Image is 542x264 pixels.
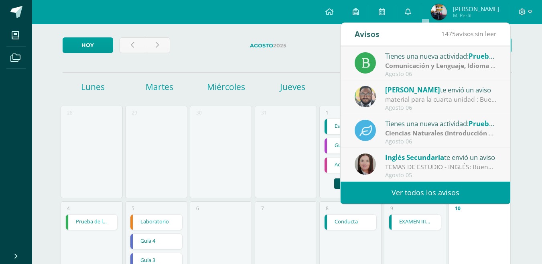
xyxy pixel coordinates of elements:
a: EXAMEN III UNIDA [389,215,441,230]
span: 1475 [441,29,456,38]
div: 10 [455,205,461,212]
div: Guía 5 | Tarea [324,138,377,154]
a: Ver todos los avisos [341,182,510,204]
img: b5e48d1941e215af50a1ab5f64cf0aa4.png [431,4,447,20]
div: EXAMEN III UNIDA | Examen [389,214,441,230]
div: | Parcial [385,129,497,138]
div: 29 [132,109,137,116]
div: Tienes una nueva actividad: [385,118,497,129]
img: 8af0450cf43d44e38c4a1497329761f3.png [355,153,376,175]
div: 9 [390,205,393,212]
h1: Lunes [61,81,125,92]
div: Agosto 05 [385,172,497,179]
div: Laboratorio | Tarea [130,214,183,230]
h1: Martes [128,81,192,92]
h1: Viernes [327,81,391,92]
strong: Agosto [250,43,273,49]
div: TEMAS DE ESTUDIO - INGLÉS: Buenas tardes estimados estudiantes, Adjunto encontraran el temario pa... [385,162,497,172]
div: material para la cuarta unidad : Buenos días estimados padres de familia reciban un cordial salud... [385,95,497,104]
div: Tienes una nueva actividad: [385,51,497,61]
div: Agosto 06 [385,104,497,111]
div: 30 [196,109,202,116]
div: 28 [67,109,73,116]
span: Mi Perfil [453,12,499,19]
div: Prueba de logro | Tarea [65,214,118,230]
strong: Comunicación y Lenguaje, Idioma Español [385,61,515,70]
div: 4 [67,205,70,212]
strong: Ciencias Naturales (Introducción a la Química) [385,129,529,137]
a: Conducta [325,215,376,230]
a: Prueba de logro [66,215,118,230]
div: 31 [261,109,267,116]
h1: Miércoles [194,81,258,92]
label: 2025 [177,37,360,54]
div: 6 [196,205,199,212]
span: Inglés Secundaria [385,153,444,162]
span: avisos sin leer [441,29,496,38]
div: 8 [326,205,329,212]
div: te envió un aviso [385,84,497,95]
a: Guía 4 [130,234,182,249]
img: 712781701cd376c1a616437b5c60ae46.png [355,86,376,107]
a: Laboratorio [130,215,182,230]
span: Prueba de logro [469,51,522,61]
div: te envió un aviso [385,152,497,162]
a: +3 más [334,178,367,189]
a: Hoy [63,37,113,53]
div: 5 [132,205,134,212]
div: Guía 4 | Tarea [130,233,183,250]
div: Conducta | Tarea [324,214,377,230]
h1: Jueves [260,81,325,92]
div: 1 [326,109,329,116]
div: Agosto 06 [385,71,497,78]
span: [PERSON_NAME] [453,5,499,13]
span: [PERSON_NAME] [385,85,440,94]
div: Agosto 06 [385,138,497,145]
div: | Prueba de Logro [385,61,497,70]
div: Escrutinio de Oraciones-III U | Tarea [324,119,377,135]
div: Actividad artística y deportiva | Tarea [324,157,377,173]
div: 7 [261,205,264,212]
div: Avisos [355,23,380,45]
span: Prueba parcial [469,119,518,128]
